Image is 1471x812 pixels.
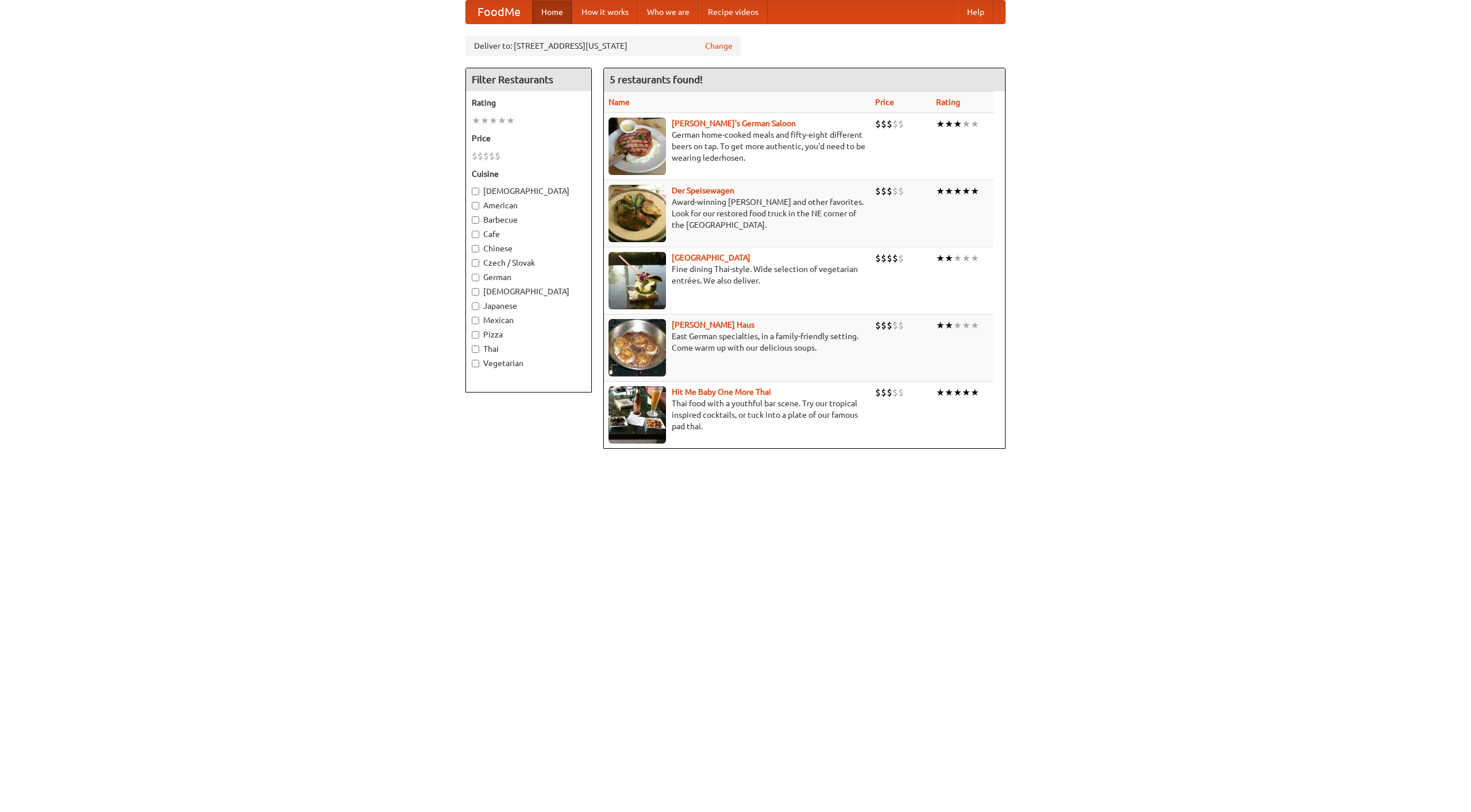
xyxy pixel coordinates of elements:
img: kohlhaus.jpg [609,319,666,376]
li: ★ [945,319,953,332]
a: [PERSON_NAME]'s German Saloon [672,119,796,128]
p: Fine dining Thai-style. Wide selection of vegetarian entrées. We also deliver. [609,263,866,286]
li: $ [892,185,898,197]
li: $ [875,118,881,130]
label: German [472,271,586,283]
label: Pizza [472,329,586,340]
li: ★ [953,118,962,130]
a: Recipe videos [699,1,768,24]
li: $ [887,386,892,399]
li: $ [875,386,881,399]
li: ★ [962,319,971,332]
label: Cafe [472,228,586,240]
input: Pizza [472,331,479,339]
input: Chinese [472,245,479,252]
a: [GEOGRAPHIC_DATA] [672,253,750,262]
li: ★ [936,118,945,130]
li: $ [892,252,898,265]
li: ★ [945,185,953,197]
li: $ [478,150,483,162]
a: [PERSON_NAME] Haus [672,320,754,329]
li: $ [489,150,495,162]
li: ★ [945,252,953,265]
li: ★ [498,114,506,127]
a: Who we are [638,1,699,24]
img: speisewagen.jpg [609,185,666,242]
input: Cafe [472,231,479,238]
h5: Price [472,133,586,144]
input: American [472,202,479,209]
li: $ [887,319,892,332]
li: $ [881,252,887,265]
li: ★ [953,185,962,197]
a: Price [875,98,894,107]
li: $ [472,150,478,162]
li: $ [483,150,489,162]
a: Rating [936,98,960,107]
li: $ [887,185,892,197]
label: American [472,200,586,211]
label: Czech / Slovak [472,257,586,269]
label: Vegetarian [472,358,586,369]
a: Hit Me Baby One More Thai [672,387,771,397]
label: [DEMOGRAPHIC_DATA] [472,286,586,297]
li: $ [881,185,887,197]
label: [DEMOGRAPHIC_DATA] [472,185,586,197]
li: ★ [489,114,498,127]
li: ★ [971,319,979,332]
li: ★ [971,118,979,130]
li: ★ [472,114,480,127]
li: $ [495,150,500,162]
li: ★ [962,252,971,265]
input: [DEMOGRAPHIC_DATA] [472,288,479,296]
input: Barbecue [472,216,479,224]
li: $ [881,319,887,332]
li: $ [892,319,898,332]
label: Mexican [472,314,586,326]
a: Home [532,1,572,24]
p: East German specialties, in a family-friendly setting. Come warm up with our delicious soups. [609,331,866,353]
li: ★ [971,386,979,399]
li: $ [875,319,881,332]
li: ★ [936,386,945,399]
input: Japanese [472,302,479,310]
li: $ [898,252,904,265]
input: Vegetarian [472,360,479,367]
li: ★ [953,386,962,399]
a: FoodMe [466,1,532,24]
li: $ [881,386,887,399]
li: ★ [945,118,953,130]
input: [DEMOGRAPHIC_DATA] [472,188,479,195]
label: Japanese [472,300,586,312]
li: $ [887,118,892,130]
a: Name [609,98,630,107]
li: $ [881,118,887,130]
li: ★ [936,252,945,265]
li: $ [892,118,898,130]
li: $ [898,118,904,130]
li: ★ [945,386,953,399]
li: ★ [953,252,962,265]
a: Change [705,40,733,52]
p: Award-winning [PERSON_NAME] and other favorites. Look for our restored food truck in the NE corne... [609,196,866,231]
li: $ [892,386,898,399]
input: Czech / Slovak [472,259,479,267]
input: Mexican [472,317,479,324]
li: ★ [936,185,945,197]
li: ★ [971,185,979,197]
a: Help [958,1,993,24]
label: Barbecue [472,214,586,226]
a: How it works [572,1,638,24]
h4: Filter Restaurants [466,68,591,91]
input: Thai [472,345,479,353]
h5: Cuisine [472,168,586,180]
li: ★ [962,118,971,130]
li: $ [875,185,881,197]
b: Der Speisewagen [672,186,734,195]
li: $ [898,185,904,197]
input: German [472,274,479,281]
